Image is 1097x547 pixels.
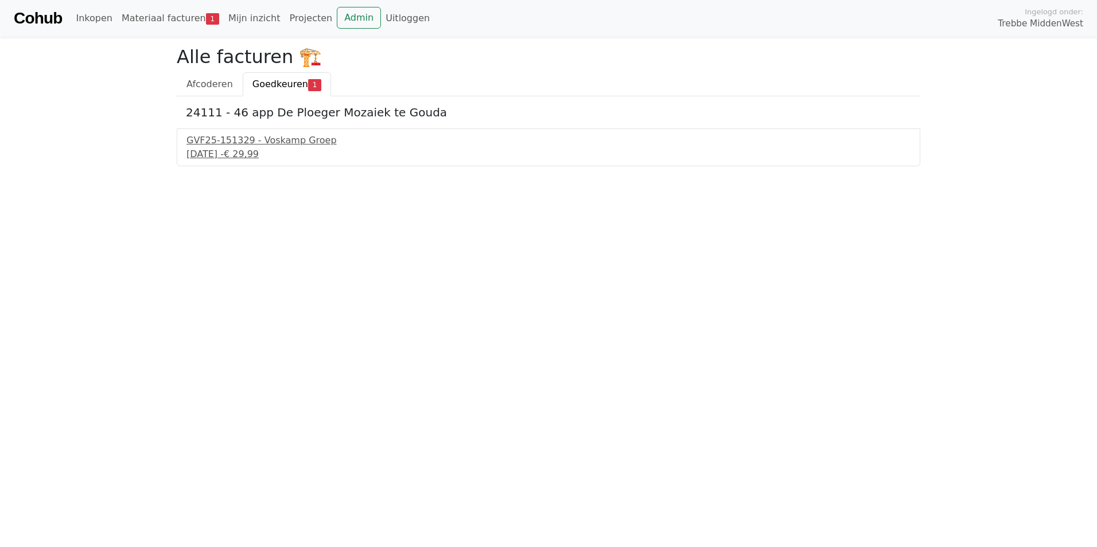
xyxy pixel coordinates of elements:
[1025,6,1083,17] span: Ingelogd onder:
[186,147,911,161] div: [DATE] -
[14,5,62,32] a: Cohub
[177,72,243,96] a: Afcoderen
[71,7,116,30] a: Inkopen
[998,17,1083,30] span: Trebbe MiddenWest
[186,79,233,89] span: Afcoderen
[243,72,331,96] a: Goedkeuren1
[206,13,219,25] span: 1
[308,79,321,91] span: 1
[381,7,434,30] a: Uitloggen
[117,7,224,30] a: Materiaal facturen1
[285,7,337,30] a: Projecten
[252,79,308,89] span: Goedkeuren
[186,106,911,119] h5: 24111 - 46 app De Ploeger Mozaiek te Gouda
[224,7,285,30] a: Mijn inzicht
[224,149,259,159] span: € 29,99
[337,7,381,29] a: Admin
[186,134,911,161] a: GVF25-151329 - Voskamp Groep[DATE] -€ 29,99
[186,134,911,147] div: GVF25-151329 - Voskamp Groep
[177,46,920,68] h2: Alle facturen 🏗️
